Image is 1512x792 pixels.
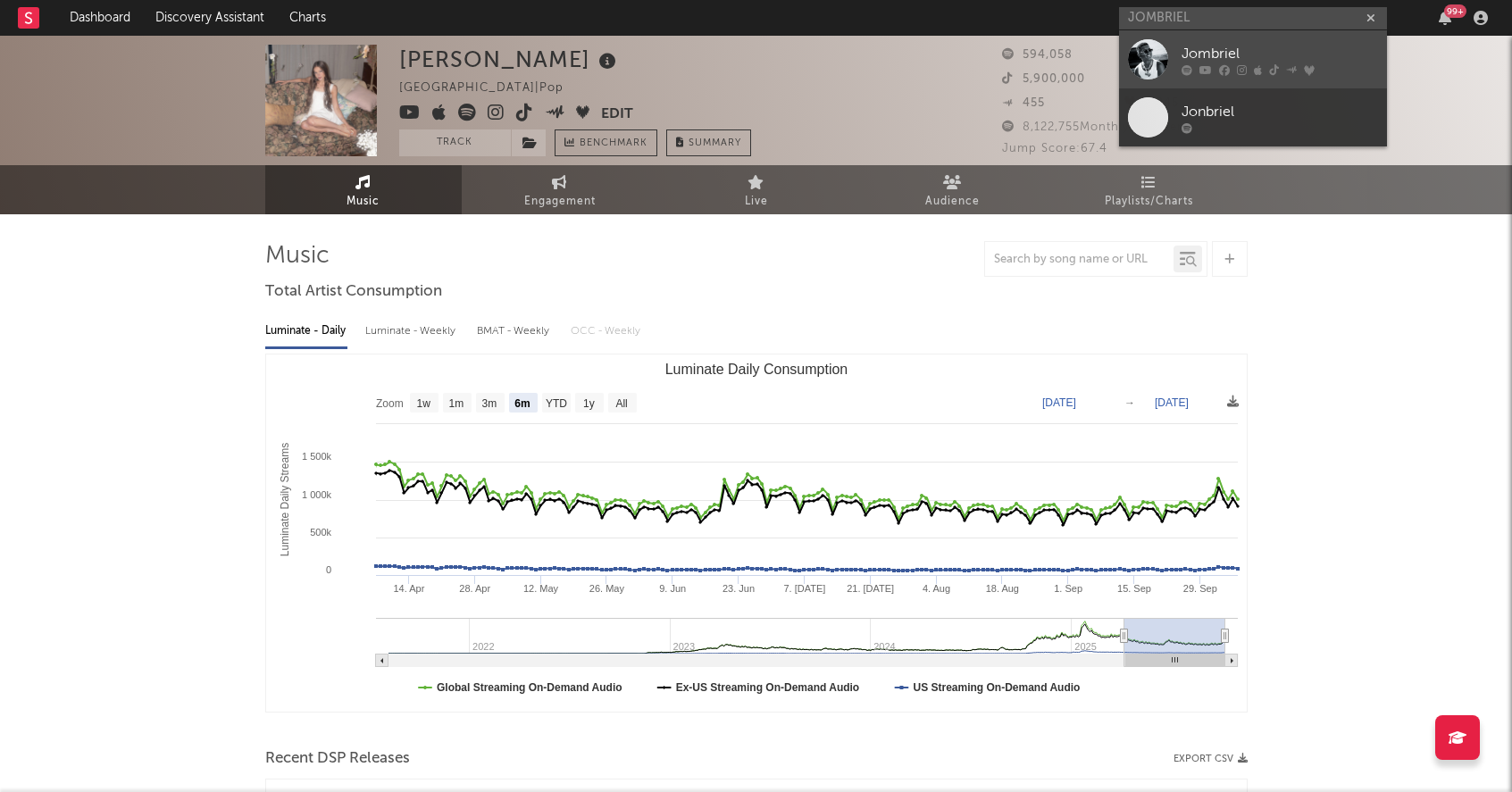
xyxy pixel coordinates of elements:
[1002,97,1045,109] span: 455
[545,397,566,410] text: YTD
[462,165,658,214] a: Engagement
[477,316,553,346] div: BMAT - Weekly
[1182,101,1378,122] div: Jonbriel
[1002,49,1073,61] span: 594,058
[1174,754,1248,764] button: Export CSV
[1002,143,1107,154] span: Jump Score: 67.4
[1182,583,1216,594] text: 29. Sep
[659,583,686,594] text: 9. Jun
[265,748,410,770] span: Recent DSP Releases
[922,583,949,594] text: 4. Aug
[1117,583,1151,594] text: 15. Sep
[985,583,1018,594] text: 18. Aug
[524,191,596,213] span: Engagement
[459,583,490,594] text: 28. Apr
[601,104,633,126] button: Edit
[399,45,621,74] div: [PERSON_NAME]
[266,354,1247,712] svg: Luminate Daily Consumption
[1054,583,1082,594] text: 1. Sep
[265,316,347,346] div: Luminate - Daily
[437,681,622,694] text: Global Streaming On-Demand Audio
[1002,121,1189,133] span: 8,122,755 Monthly Listeners
[399,78,584,99] div: [GEOGRAPHIC_DATA] | Pop
[847,583,894,594] text: 21. [DATE]
[279,443,291,556] text: Luminate Daily Streams
[666,129,751,156] button: Summary
[310,527,331,538] text: 500k
[1105,191,1193,213] span: Playlists/Charts
[301,451,331,462] text: 1 500k
[325,564,330,575] text: 0
[448,397,464,410] text: 1m
[522,583,558,594] text: 12. May
[925,191,980,213] span: Audience
[580,133,647,154] span: Benchmark
[265,165,462,214] a: Music
[514,397,530,410] text: 6m
[376,397,404,410] text: Zoom
[783,583,825,594] text: 7. [DATE]
[689,138,741,148] span: Summary
[1119,88,1387,146] a: Jonbriel
[985,253,1174,267] input: Search by song name or URL
[1119,30,1387,88] a: Jombriel
[265,281,442,303] span: Total Artist Consumption
[1042,396,1076,409] text: [DATE]
[301,489,331,500] text: 1 000k
[1124,396,1135,409] text: →
[1155,396,1189,409] text: [DATE]
[555,129,657,156] a: Benchmark
[658,165,855,214] a: Live
[664,362,848,377] text: Luminate Daily Consumption
[1444,4,1466,18] div: 99 +
[416,397,430,410] text: 1w
[1002,73,1085,85] span: 5,900,000
[481,397,497,410] text: 3m
[615,397,627,410] text: All
[589,583,624,594] text: 26. May
[399,129,511,156] button: Track
[675,681,859,694] text: Ex-US Streaming On-Demand Audio
[583,397,595,410] text: 1y
[393,583,424,594] text: 14. Apr
[855,165,1051,214] a: Audience
[1182,43,1378,64] div: Jombriel
[1119,7,1387,29] input: Search for artists
[1051,165,1248,214] a: Playlists/Charts
[1439,11,1451,25] button: 99+
[745,191,768,213] span: Live
[365,316,459,346] div: Luminate - Weekly
[722,583,754,594] text: 23. Jun
[913,681,1080,694] text: US Streaming On-Demand Audio
[347,191,380,213] span: Music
